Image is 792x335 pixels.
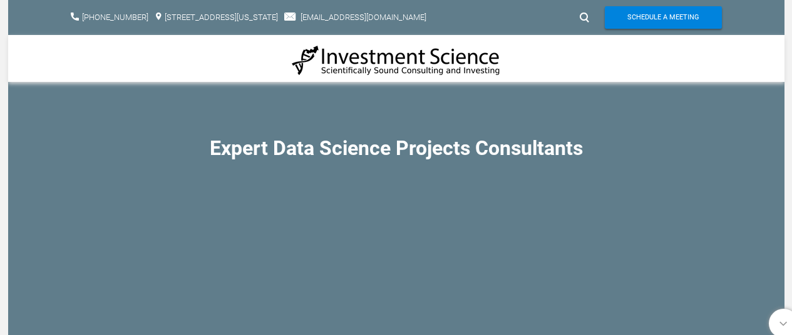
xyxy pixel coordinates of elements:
a: Schedule A Meeting [605,6,722,29]
font: Expert Data Science Projects Consultants [210,136,583,160]
a: [EMAIL_ADDRESS][DOMAIN_NAME] [301,12,426,22]
a: [STREET_ADDRESS][US_STATE]​ [165,12,278,22]
span: Schedule A Meeting [627,6,699,29]
img: Investment Science | NYC Consulting Services [292,44,501,76]
a: [PHONE_NUMBER] [82,12,148,22]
